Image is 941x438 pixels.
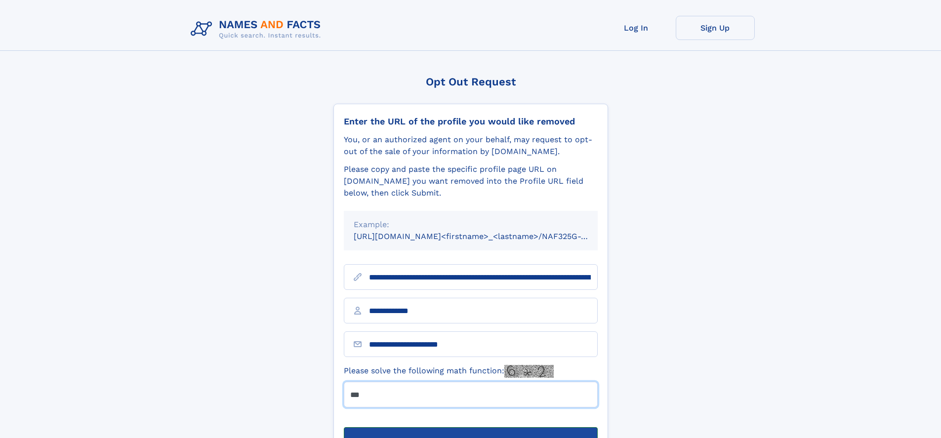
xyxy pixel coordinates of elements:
img: Logo Names and Facts [187,16,329,42]
small: [URL][DOMAIN_NAME]<firstname>_<lastname>/NAF325G-xxxxxxxx [354,232,616,241]
a: Log In [597,16,676,40]
a: Sign Up [676,16,755,40]
div: Please copy and paste the specific profile page URL on [DOMAIN_NAME] you want removed into the Pr... [344,163,598,199]
label: Please solve the following math function: [344,365,554,378]
div: Opt Out Request [333,76,608,88]
div: Example: [354,219,588,231]
div: You, or an authorized agent on your behalf, may request to opt-out of the sale of your informatio... [344,134,598,158]
div: Enter the URL of the profile you would like removed [344,116,598,127]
